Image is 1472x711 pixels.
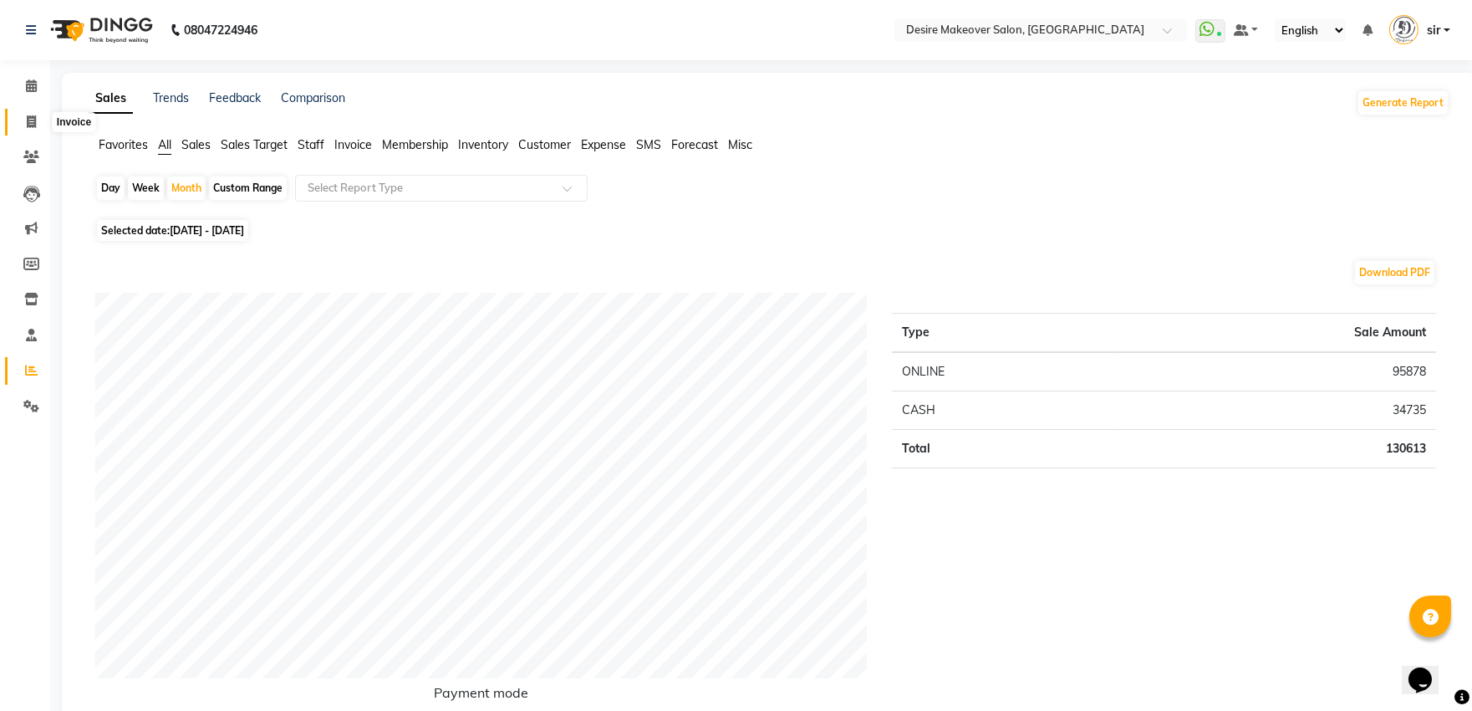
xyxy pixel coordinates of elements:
span: Customer [518,137,571,152]
iframe: chat widget [1402,644,1455,694]
button: Download PDF [1355,261,1434,284]
b: 08047224946 [184,7,257,54]
span: Misc [728,137,752,152]
span: Favorites [99,137,148,152]
img: logo [43,7,157,54]
td: 130613 [1113,430,1436,468]
td: 95878 [1113,352,1436,391]
span: Invoice [334,137,372,152]
span: Selected date: [97,220,248,241]
span: Staff [298,137,324,152]
span: SMS [636,137,661,152]
div: Day [97,176,125,200]
h6: Payment mode [95,685,867,708]
td: ONLINE [892,352,1113,391]
button: Generate Report [1358,91,1448,115]
img: sir [1389,15,1419,44]
span: Inventory [458,137,508,152]
span: [DATE] - [DATE] [170,224,244,237]
div: Month [167,176,206,200]
td: Total [892,430,1113,468]
span: All [158,137,171,152]
a: Sales [89,84,133,114]
a: Comparison [281,90,345,105]
span: Membership [382,137,448,152]
span: sir [1427,22,1440,39]
span: Sales [181,137,211,152]
span: Expense [581,137,626,152]
span: Forecast [671,137,718,152]
div: Invoice [53,112,95,132]
div: Custom Range [209,176,287,200]
div: Week [128,176,164,200]
td: 34735 [1113,391,1436,430]
th: Sale Amount [1113,314,1436,353]
span: Sales Target [221,137,288,152]
td: CASH [892,391,1113,430]
th: Type [892,314,1113,353]
a: Trends [153,90,189,105]
a: Feedback [209,90,261,105]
